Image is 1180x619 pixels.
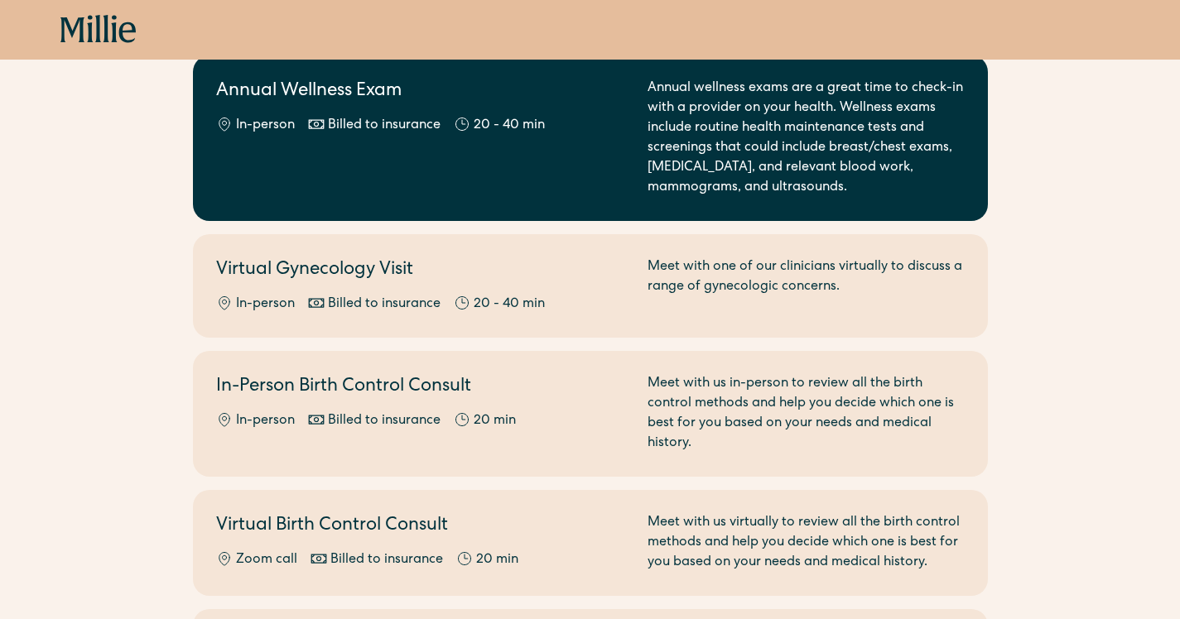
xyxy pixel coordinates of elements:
[216,257,628,285] h2: Virtual Gynecology Visit
[216,79,628,106] h2: Annual Wellness Exam
[648,513,965,573] div: Meet with us virtually to review all the birth control methods and help you decide which one is b...
[328,116,441,136] div: Billed to insurance
[216,374,628,401] h2: In-Person Birth Control Consult
[328,411,441,431] div: Billed to insurance
[236,411,295,431] div: In-person
[476,550,518,570] div: 20 min
[648,374,965,453] div: Meet with us in-person to review all the birth control methods and help you decide which one is b...
[328,295,441,314] div: Billed to insurance
[236,295,295,314] div: In-person
[236,550,297,570] div: Zoom call
[474,295,545,314] div: 20 - 40 min
[648,79,965,198] div: Annual wellness exams are a great time to check-in with a provider on your health. Wellness exams...
[193,234,988,338] a: Virtual Gynecology VisitIn-personBilled to insurance20 - 40 minMeet with one of our clinicians vi...
[474,411,516,431] div: 20 min
[193,55,988,221] a: Annual Wellness ExamIn-personBilled to insurance20 - 40 minAnnual wellness exams are a great time...
[216,513,628,540] h2: Virtual Birth Control Consult
[236,116,295,136] div: In-person
[330,550,443,570] div: Billed to insurance
[648,257,965,314] div: Meet with one of our clinicians virtually to discuss a range of gynecologic concerns.
[474,116,545,136] div: 20 - 40 min
[193,351,988,477] a: In-Person Birth Control ConsultIn-personBilled to insurance20 minMeet with us in-person to review...
[193,490,988,596] a: Virtual Birth Control ConsultZoom callBilled to insurance20 minMeet with us virtually to review a...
